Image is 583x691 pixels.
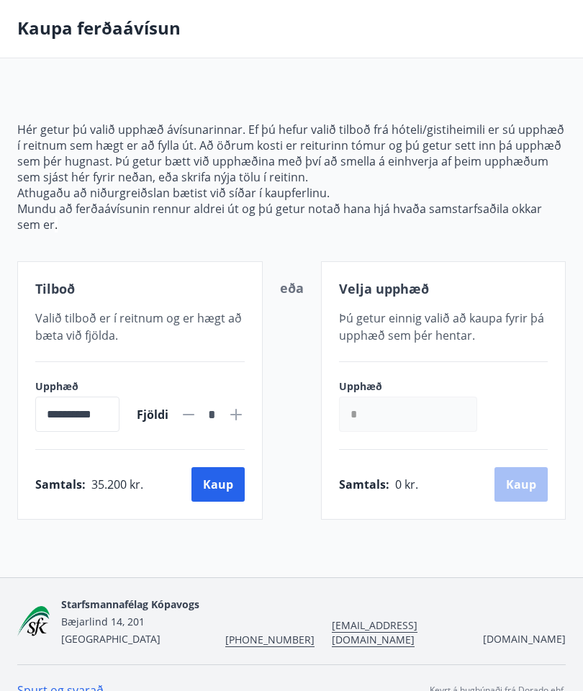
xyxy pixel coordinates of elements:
[483,632,566,646] a: [DOMAIN_NAME]
[191,467,245,502] button: Kaup
[17,122,566,185] p: Hér getur þú valið upphæð ávísunarinnar. Ef þú hefur valið tilboð frá hóteli/gistiheimili er sú u...
[17,16,181,40] p: Kaupa ferðaávísun
[17,201,566,232] p: Mundu að ferðaávísunin rennur aldrei út og þú getur notað hana hjá hvaða samstarfsaðila okkar sem er
[137,407,168,423] span: Fjöldi
[17,606,50,637] img: x5MjQkxwhnYn6YREZUTEa9Q4KsBUeQdWGts9Dj4O.png
[55,217,58,232] span: .
[339,310,544,343] span: Þú getur einnig valið að kaupa fyrir þá upphæð sem þér hentar.
[339,477,389,492] span: Samtals :
[339,280,429,297] span: Velja upphæð
[17,185,566,201] p: Athugaðu að niðurgreiðslan bætist við síðar í kaupferlinu.
[61,597,199,611] span: Starfsmannafélag Kópavogs
[35,477,86,492] span: Samtals :
[91,477,143,492] span: 35.200 kr.
[280,279,304,297] span: eða
[35,310,242,343] span: Valið tilboð er í reitnum og er hægt að bæta við fjölda.
[339,379,492,394] label: Upphæð
[395,477,418,492] span: 0 kr.
[61,615,161,646] span: Bæjarlind 14, 201 [GEOGRAPHIC_DATA]
[35,379,119,394] label: Upphæð
[35,280,75,297] span: Tilboð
